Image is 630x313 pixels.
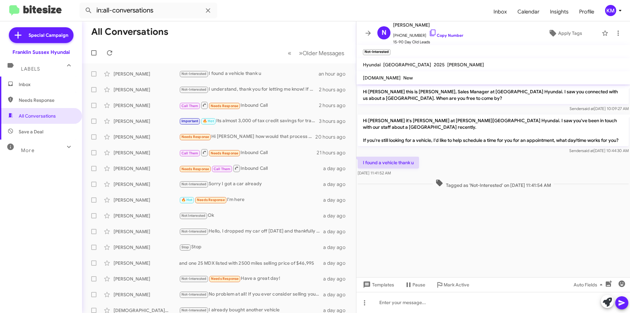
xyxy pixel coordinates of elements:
span: N [382,28,387,38]
span: Needs Response [181,135,209,139]
div: an hour ago [319,71,351,77]
span: Auto Fields [574,279,605,291]
span: Older Messages [303,50,344,57]
span: Needs Response [19,97,74,103]
span: Hyundai [363,62,381,68]
span: Mark Active [444,279,469,291]
span: New [403,75,413,81]
div: 21 hours ago [317,149,351,156]
div: [PERSON_NAME] [114,291,179,298]
button: Apply Tags [531,27,598,39]
a: Profile [574,2,599,21]
span: Needs Response [197,198,225,202]
div: Sorry I got a car already [179,180,323,188]
span: More [21,147,34,153]
h1: All Conversations [91,27,168,37]
span: All Conversations [19,113,56,119]
div: Hi [PERSON_NAME] how would that process work I don't currently have it registered since I don't u... [179,133,315,141]
span: Call Them [214,167,231,171]
span: Needs Response [211,151,239,155]
span: Important [181,119,199,123]
div: 20 hours ago [315,134,351,140]
span: Calendar [512,2,545,21]
p: I found a vehicle thank u [358,157,419,168]
span: [GEOGRAPHIC_DATA] [383,62,431,68]
span: [PHONE_NUMBER] [393,29,463,39]
div: [PERSON_NAME] [114,149,179,156]
div: [PERSON_NAME] [114,181,179,188]
span: Save a Deal [19,128,43,135]
div: [PERSON_NAME] [114,118,179,124]
div: [PERSON_NAME] [114,165,179,172]
span: Call Them [181,104,199,108]
p: Hi [PERSON_NAME] it's [PERSON_NAME] at [PERSON_NAME][GEOGRAPHIC_DATA] Hyundai. I saw you've been ... [358,115,629,146]
div: I'm here [179,196,323,204]
span: Special Campaign [29,32,68,38]
span: Inbox [19,81,74,88]
div: Its almost 3,000 of tax credit savings for tradign the truck [179,117,319,125]
span: Not Interested [181,213,206,218]
div: a day ago [323,165,351,172]
div: [PERSON_NAME] [114,244,179,251]
span: Pause [412,279,425,291]
span: Needs Response [211,277,239,281]
span: Needs Response [211,104,239,108]
span: [PERSON_NAME] [447,62,484,68]
button: KM [599,5,623,16]
button: Templates [356,279,399,291]
span: Not-Interested [181,229,207,234]
a: Insights [545,2,574,21]
div: 3 hours ago [319,118,351,124]
div: a day ago [323,228,351,235]
span: Not-Interested [181,182,207,186]
div: a day ago [323,244,351,251]
span: said at [582,148,594,153]
span: [DATE] 11:41:52 AM [358,170,391,175]
div: [PERSON_NAME] [114,102,179,109]
div: and one 25 MDX listed with 2500 miles selling price of $46,995 [179,260,323,266]
span: Apply Tags [558,27,582,39]
div: [PERSON_NAME] [114,71,179,77]
span: 15-90 Day Old Leads [393,39,463,45]
div: Inbound Call [179,164,323,172]
span: Tagged as 'Not-Interested' on [DATE] 11:41:54 AM [433,179,554,189]
span: Call Them [181,151,199,155]
span: 2025 [434,62,445,68]
div: I understand, thank you for letting me know! If you change your mind or have any vehicle to sell ... [179,86,319,93]
div: Ok [179,212,323,219]
div: Hello, I dropped my car off [DATE] and thankfully got it fixed. I appreciate you reaching out, bu... [179,228,323,235]
div: 2 hours ago [319,102,351,109]
span: « [288,49,291,57]
span: Needs Response [181,167,209,171]
div: a day ago [323,197,351,203]
span: [DOMAIN_NAME] [363,75,401,81]
div: [PERSON_NAME] [114,197,179,203]
span: Labels [21,66,40,72]
div: [PERSON_NAME] [114,212,179,219]
span: Templates [362,279,394,291]
span: Not-Interested [181,277,207,281]
button: Previous [284,46,295,60]
span: Not-Interested [181,87,207,92]
span: Not-Interested [181,292,207,297]
div: a day ago [323,291,351,298]
div: [PERSON_NAME] [114,86,179,93]
a: Copy Number [429,33,463,38]
span: [PERSON_NAME] [393,21,463,29]
span: Sender [DATE] 10:44:30 AM [569,148,629,153]
div: No problem at all! If you ever consider selling your vehicle or need assistance in the future, fe... [179,291,323,298]
div: 2 hours ago [319,86,351,93]
div: a day ago [323,212,351,219]
button: Pause [399,279,430,291]
span: Sender [DATE] 10:09:27 AM [570,106,629,111]
a: Inbox [488,2,512,21]
div: a day ago [323,181,351,188]
button: Next [295,46,348,60]
button: Mark Active [430,279,474,291]
span: » [299,49,303,57]
span: 🔥 Hot [181,198,193,202]
span: Stop [181,245,189,249]
span: said at [582,106,594,111]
